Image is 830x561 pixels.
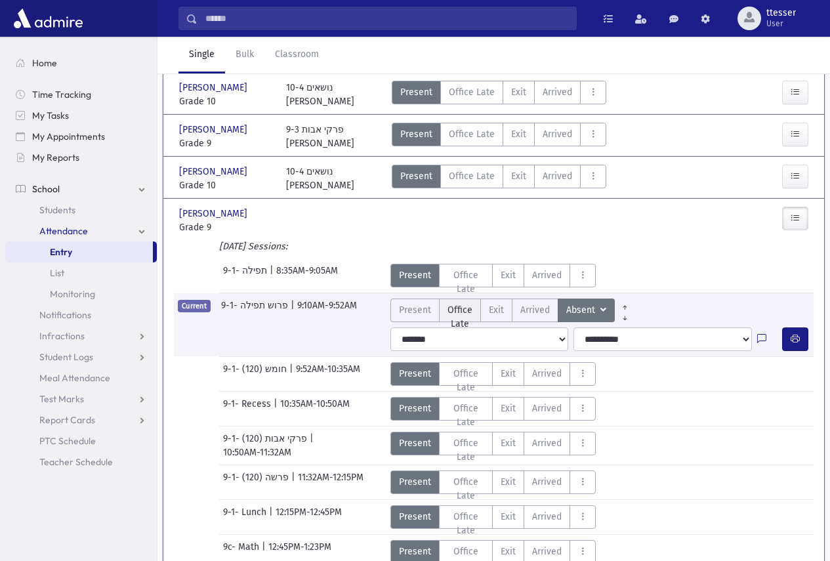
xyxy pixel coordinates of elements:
[39,309,91,321] span: Notifications
[223,264,270,287] span: 9-1- תפילה
[392,165,606,192] div: AttTypes
[558,299,615,322] button: Absent
[449,85,495,99] span: Office Late
[390,362,596,386] div: AttTypes
[511,169,526,183] span: Exit
[291,470,298,494] span: |
[276,505,342,529] span: 12:15PM-12:45PM
[399,475,431,489] span: Present
[286,165,354,192] div: 10-4 נושאים [PERSON_NAME]
[5,388,157,409] a: Test Marks
[390,299,635,322] div: AttTypes
[5,262,157,283] a: List
[501,510,516,524] span: Exit
[50,246,72,258] span: Entry
[310,432,316,446] span: |
[447,436,485,464] span: Office Late
[269,505,276,529] span: |
[766,8,796,18] span: ttesser
[39,330,85,342] span: Infractions
[532,268,562,282] span: Arrived
[532,510,562,524] span: Arrived
[197,7,576,30] input: Search
[399,402,431,415] span: Present
[501,268,516,282] span: Exit
[179,165,250,178] span: [PERSON_NAME]
[390,264,596,287] div: AttTypes
[179,136,273,150] span: Grade 9
[447,402,485,429] span: Office Late
[5,409,157,430] a: Report Cards
[5,220,157,241] a: Attendance
[400,169,432,183] span: Present
[5,325,157,346] a: Infractions
[39,372,110,384] span: Meal Attendance
[39,435,96,447] span: PTC Schedule
[390,432,596,455] div: AttTypes
[501,475,516,489] span: Exit
[5,52,157,73] a: Home
[178,300,211,312] span: Current
[392,123,606,150] div: AttTypes
[5,283,157,304] a: Monitoring
[32,131,105,142] span: My Appointments
[5,430,157,451] a: PTC Schedule
[5,451,157,472] a: Teacher Schedule
[297,299,357,322] span: 9:10AM-9:52AM
[501,402,516,415] span: Exit
[10,5,86,31] img: AdmirePro
[178,37,225,73] a: Single
[399,436,431,450] span: Present
[501,436,516,450] span: Exit
[39,204,75,216] span: Students
[399,510,431,524] span: Present
[50,267,64,279] span: List
[447,475,485,503] span: Office Late
[223,432,310,446] span: 9-1- פרקי אבות (120)
[179,94,273,108] span: Grade 10
[32,89,91,100] span: Time Tracking
[5,105,157,126] a: My Tasks
[766,18,796,29] span: User
[449,127,495,141] span: Office Late
[286,81,354,108] div: 10-4 נושאים [PERSON_NAME]
[399,367,431,381] span: Present
[399,303,431,317] span: Present
[291,299,297,322] span: |
[511,127,526,141] span: Exit
[543,169,572,183] span: Arrived
[399,268,431,282] span: Present
[543,85,572,99] span: Arrived
[449,169,495,183] span: Office Late
[39,351,93,363] span: Student Logs
[489,303,504,317] span: Exit
[5,346,157,367] a: Student Logs
[532,475,562,489] span: Arrived
[447,268,485,296] span: Office Late
[221,299,291,322] span: 9-1- פרוש תפילה
[532,436,562,450] span: Arrived
[270,264,276,287] span: |
[400,85,432,99] span: Present
[5,178,157,199] a: School
[264,37,329,73] a: Classroom
[32,110,69,121] span: My Tasks
[5,304,157,325] a: Notifications
[5,84,157,105] a: Time Tracking
[390,470,596,494] div: AttTypes
[274,397,280,421] span: |
[39,456,113,468] span: Teacher Schedule
[223,362,289,386] span: 9-1- חומש (120)
[289,362,296,386] span: |
[5,147,157,168] a: My Reports
[447,303,472,331] span: Office Late
[32,152,79,163] span: My Reports
[32,183,60,195] span: School
[223,470,291,494] span: 9-1- פרשה (120)
[400,127,432,141] span: Present
[566,303,598,318] span: Absent
[399,545,431,558] span: Present
[39,225,88,237] span: Attendance
[447,510,485,537] span: Office Late
[392,81,606,108] div: AttTypes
